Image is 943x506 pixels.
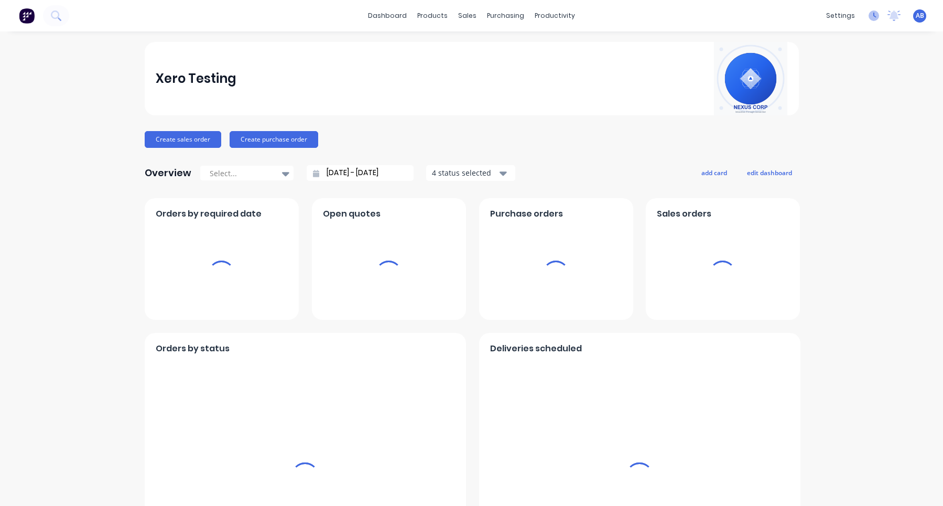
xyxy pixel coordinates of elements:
span: Sales orders [657,208,711,220]
span: Orders by required date [156,208,262,220]
a: dashboard [363,8,412,24]
div: settings [821,8,860,24]
span: Deliveries scheduled [490,342,582,355]
button: add card [695,166,734,179]
div: purchasing [482,8,529,24]
img: Xero Testing [714,42,787,115]
div: 4 status selected [432,167,498,178]
button: Create sales order [145,131,221,148]
img: Factory [19,8,35,24]
span: AB [916,11,924,20]
div: Overview [145,163,191,184]
button: Create purchase order [230,131,318,148]
button: 4 status selected [426,165,515,181]
div: productivity [529,8,580,24]
div: sales [453,8,482,24]
span: Open quotes [323,208,381,220]
button: edit dashboard [740,166,799,179]
span: Purchase orders [490,208,563,220]
div: Xero Testing [156,68,236,89]
div: products [412,8,453,24]
span: Orders by status [156,342,230,355]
